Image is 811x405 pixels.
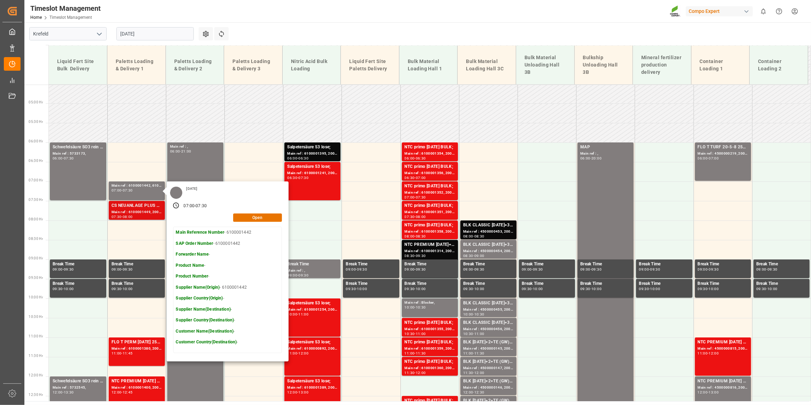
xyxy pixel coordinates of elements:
div: 11:30 [463,371,473,374]
div: MAP [580,144,631,151]
div: Schwefelsäure SO3 rein ([PERSON_NAME]);Schwefelsäure SO3 rein (HG-Standard); [53,378,104,385]
div: 09:00 [112,268,122,271]
span: 11:30 Hr [29,354,43,358]
div: - [356,268,357,271]
div: Main ref : 6100001352, 2000000517; [405,190,455,196]
div: 11:00 [298,313,308,316]
div: Main ref : 4500000816, 2000000613; [698,385,748,391]
div: 06:00 [580,157,590,160]
div: Main ref : 6100001354, 2000000517; [405,151,455,157]
button: show 0 new notifications [756,3,771,19]
div: 09:30 [767,268,778,271]
div: 09:00 [346,268,356,271]
div: - [63,157,64,160]
button: Help Center [771,3,787,19]
div: 09:30 [463,287,473,290]
div: - [297,274,298,277]
div: - [766,268,767,271]
div: - [473,287,474,290]
div: 09:30 [591,268,602,271]
div: - [473,352,474,355]
div: 12:00 [474,371,484,374]
div: NTC primo [DATE] BULK; [405,319,455,326]
div: - [121,287,122,290]
div: Main ref : 4500000455, 2000000389; [463,307,514,313]
p: - [176,328,251,335]
div: Main ref : 6100001380, 2000001183; [112,346,162,352]
div: 10:00 [357,287,367,290]
div: Main ref : , [170,144,221,150]
div: 12:00 [53,391,63,394]
div: - [121,268,122,271]
div: 09:00 [474,254,484,257]
div: BLK [DATE]+2+TE (GW) BULK; [463,339,514,346]
div: 11:45 [123,352,133,355]
div: - [121,215,122,218]
div: Break Time [53,261,104,268]
div: 09:30 [346,287,356,290]
div: 11:00 [112,352,122,355]
div: FLO T PERM [DATE] 25kg (x60) INT;BFL CA SL 20L (x48) ES,PT;FLO T Turf 20-5-8 25kg (x42) INT;BC PL... [112,339,162,346]
div: 07:30 [416,196,426,199]
div: 08:30 [474,235,484,238]
div: 09:30 [533,268,543,271]
div: 08:00 [416,215,426,218]
div: 08:00 [463,235,473,238]
div: 09:30 [639,287,649,290]
div: 09:30 [522,287,532,290]
div: NTC primo [DATE] BULK; [405,222,455,229]
div: 08:00 [405,235,415,238]
div: - [590,157,591,160]
div: Timeslot Management [30,3,101,14]
div: 09:00 [522,268,532,271]
strong: Supplier Country(Destination) [176,318,234,322]
div: 09:00 [756,268,766,271]
div: 06:00 [405,157,415,160]
div: - [414,371,415,374]
div: - [63,287,64,290]
span: 07:00 Hr [29,178,43,182]
div: 09:00 [405,268,415,271]
p: - [176,306,251,313]
div: 09:30 [580,287,590,290]
div: - [121,189,122,192]
div: Main ref : 4500000219, 2000000151; [698,151,748,157]
div: Break Time [580,261,631,268]
div: - [63,391,64,394]
div: Main ref : 6100001389, 2000001205; [287,385,338,391]
div: 09:30 [474,268,484,271]
strong: Supplier Name(Destination) [176,307,231,312]
div: FLO T TURF 20-5-8 25kg (x42) WW; [698,144,748,151]
div: Break Time [639,280,689,287]
strong: Customer Name(Destination) [176,329,234,334]
div: - [297,313,298,316]
div: Break Time [287,261,338,268]
div: 10:30 [474,313,484,316]
div: Break Time [756,280,807,287]
div: 10:00 [405,306,415,309]
div: 10:00 [591,287,602,290]
div: NTC primo [DATE] BULK; [405,339,455,346]
div: NTC PREMIUM [DATE] 25kg (x40) D,EN,PL;BT T NK [DATE] 11%UH 3M 25kg (x40) INT;BT TURF N [DATE] 13%... [112,378,162,385]
div: 09:30 [53,287,63,290]
div: 11:30 [474,352,484,355]
div: - [473,235,474,238]
div: Break Time [463,261,514,268]
div: Main ref : 6100001254, 2000001100; [287,307,338,313]
div: - [707,268,709,271]
div: 08:30 [463,254,473,257]
div: 10:30 [405,332,415,335]
div: Main ref : 4500000456, 2000000389; [463,326,514,332]
span: 05:30 Hr [29,120,43,124]
div: 10:00 [463,313,473,316]
div: 11:00 [463,352,473,355]
div: 09:30 [709,268,719,271]
div: 06:30 [287,176,297,179]
div: 10:30 [416,306,426,309]
div: - [473,268,474,271]
button: Compo Expert [686,5,756,18]
div: - [590,287,591,290]
div: - [414,254,415,257]
div: Salpetersäure 53 lose; [287,300,338,307]
div: - [532,287,533,290]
